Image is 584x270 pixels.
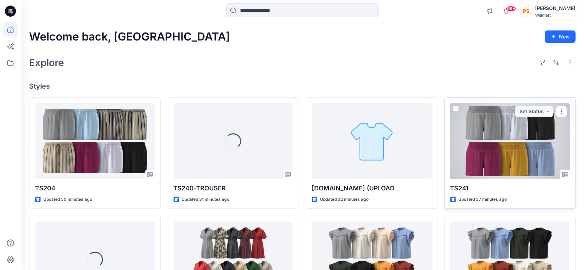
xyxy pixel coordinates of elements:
[535,12,575,18] div: Walmart
[450,103,570,179] a: TS241
[35,183,155,193] p: TS204
[29,57,64,68] h2: Explore
[450,183,570,193] p: TS241
[43,196,92,203] p: Updated 30 minutes ago
[174,183,293,193] p: TS240-TROUSER
[535,4,575,12] div: [PERSON_NAME]
[35,103,155,179] a: TS204
[182,196,230,203] p: Updated 31 minutes ago
[545,30,576,43] button: New
[29,82,576,90] h4: Styles
[312,183,432,193] p: [DOMAIN_NAME] (UPLOAD
[506,6,516,11] span: 99+
[29,30,230,43] h2: Welcome back, [GEOGRAPHIC_DATA]
[312,103,432,179] a: TS243-JUMPSUIT-SZ-1X-28-07-2025-AH.bw (UPLOAD
[520,5,532,17] div: PS
[459,196,507,203] p: Updated 37 minutes ago
[320,196,369,203] p: Updated 32 minutes ago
